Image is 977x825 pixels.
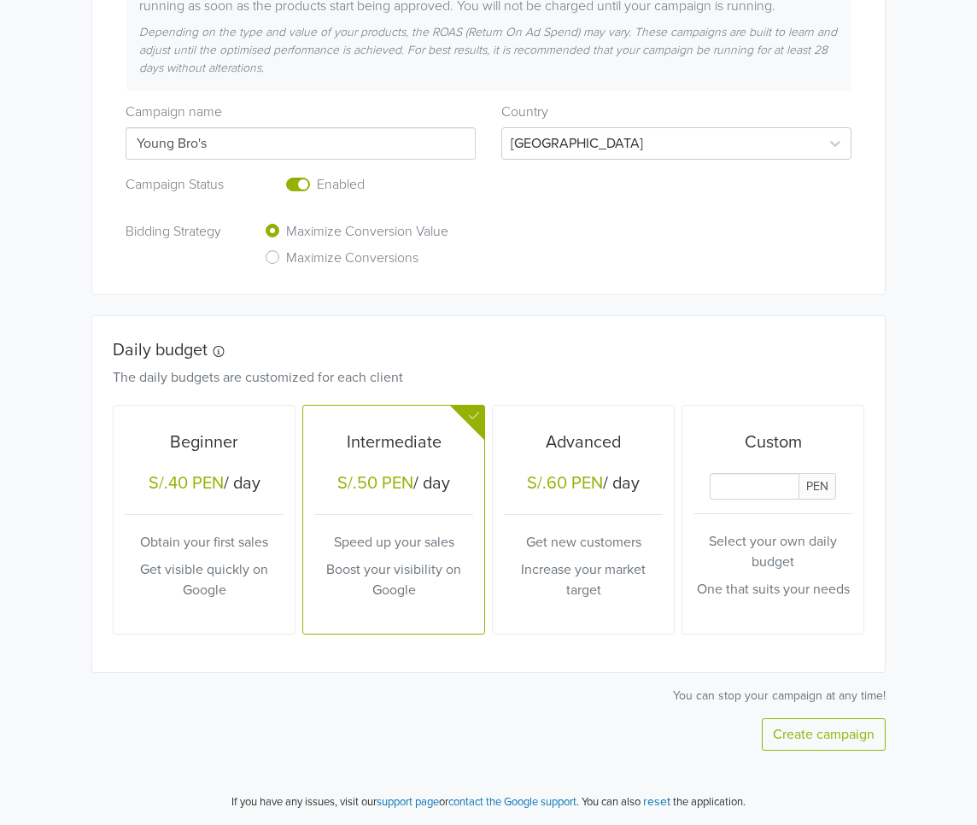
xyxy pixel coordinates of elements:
button: BeginnerS/.40 PEN/ dayObtain your first salesGet visible quickly on Google [114,406,295,634]
input: Campaign name [126,127,476,160]
input: Daily Custom Budget [710,473,800,500]
p: You can also the application. [579,792,746,811]
h5: / day [504,473,663,497]
h5: Intermediate [314,432,473,453]
button: AdvancedS/.60 PEN/ dayGet new customersIncrease your market target [493,406,674,634]
p: Boost your visibility on Google [314,559,473,600]
h5: Custom [693,432,852,453]
h6: Maximize Conversion Value [286,224,448,240]
div: S/.40 PEN [149,473,224,494]
h5: / day [125,473,284,497]
h6: Maximize Conversions [286,250,418,266]
p: Select your own daily budget [693,531,852,572]
span: PEN [799,473,836,500]
button: IntermediateS/.50 PEN/ daySpeed up your salesBoost your visibility on Google [303,406,484,634]
p: Get new customers [504,532,663,553]
a: support page [377,795,439,809]
h5: Beginner [125,432,284,453]
div: S/.50 PEN [337,473,413,494]
div: Depending on the type and value of your products, the ROAS (Return On Ad Spend) may vary. These c... [126,23,851,77]
h5: Daily budget [113,340,839,360]
h6: Campaign name [126,104,476,120]
p: Increase your market target [504,559,663,600]
div: S/.60 PEN [527,473,603,494]
h5: Advanced [504,432,663,453]
p: Obtain your first sales [125,532,284,553]
p: One that suits your needs [693,579,852,600]
p: You can stop your campaign at any time! [91,687,886,705]
h6: Campaign Status [126,177,238,193]
p: Get visible quickly on Google [125,559,284,600]
h6: Bidding Strategy [126,224,238,240]
h5: / day [314,473,473,497]
p: If you have any issues, visit our or . [231,794,579,811]
button: CustomDaily Custom BudgetPENSelect your own daily budgetOne that suits your needs [682,406,863,634]
button: Create campaign [762,718,886,751]
a: contact the Google support [448,795,576,809]
button: reset [643,792,670,811]
h6: Enabled [317,177,442,193]
h6: Country [501,104,851,120]
p: Speed up your sales [314,532,473,553]
div: The daily budgets are customized for each client [100,367,851,388]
